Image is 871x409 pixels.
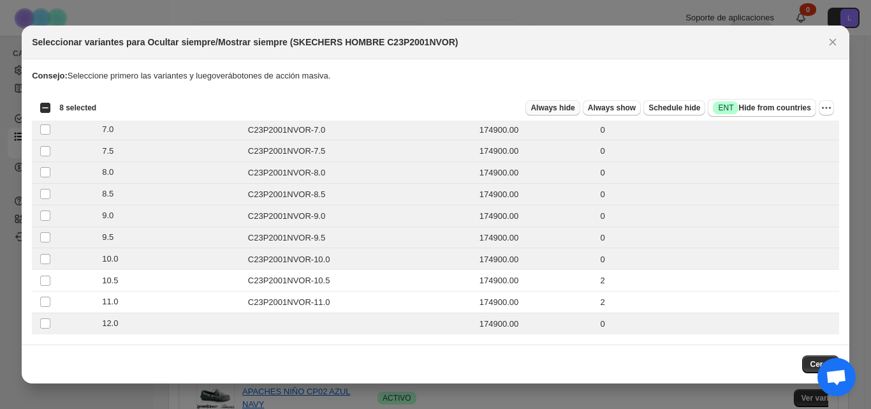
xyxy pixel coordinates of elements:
font: 174900.00 [479,232,518,242]
span: Always show [588,103,636,113]
font: verá [216,71,232,80]
font: C23P2001NVOR-7.5 [248,146,325,156]
font: Consejo: [32,71,68,80]
font: 10.0 [102,254,118,264]
font: 7.5 [102,146,113,156]
font: 2 [600,297,604,307]
font: 174900.00 [479,276,518,285]
font: 0 [600,319,604,329]
font: 0 [600,232,604,242]
font: C23P2001NVOR-9.0 [248,211,325,221]
font: 174900.00 [479,254,518,264]
font: 7.0 [102,124,113,134]
button: Always show [583,100,641,115]
font: 10.5 [102,276,118,285]
font: 174900.00 [479,168,518,177]
span: 8 selected [59,103,96,113]
button: Schedule hide [643,100,705,115]
span: Always hide [531,103,575,113]
font: 0 [600,211,604,221]
button: Cerca [802,355,838,373]
font: C23P2001NVOR-10.5 [248,276,330,285]
button: SuccessENTHide from countries [708,99,816,117]
font: 174900.00 [479,146,518,156]
font: C23P2001NVOR-11.0 [248,297,330,307]
a: Chat abierto [817,358,856,396]
button: Always hide [525,100,580,115]
font: 8.5 [102,189,113,198]
font: 174900.00 [479,211,518,221]
font: Seleccione primero las variantes y luego [68,71,216,80]
font: 0 [600,168,604,177]
font: 0 [600,124,604,134]
font: 2 [600,276,604,285]
font: 174900.00 [479,190,518,199]
span: Hide from countries [713,101,810,114]
font: C23P2001NVOR-7.0 [248,124,325,134]
font: 174900.00 [479,319,518,329]
font: C23P2001NVOR-10.0 [248,254,330,264]
font: 174900.00 [479,124,518,134]
font: 9.5 [102,232,113,242]
font: 9.0 [102,211,113,220]
font: C23P2001NVOR-8.0 [248,168,325,177]
font: 12.0 [102,318,118,328]
button: More actions [819,100,834,115]
font: 11.0 [102,297,118,306]
font: botones de acción masiva. [232,71,330,80]
span: Schedule hide [648,103,700,113]
span: ENT [718,103,733,113]
font: 0 [600,146,604,156]
button: Cerca [824,33,842,51]
font: 174900.00 [479,297,518,307]
font: Cerca [810,360,831,369]
font: C23P2001NVOR-8.5 [248,190,325,199]
font: Seleccionar variantes para Ocultar siempre/Mostrar siempre (SKECHERS HOMBRE C23P2001NVOR) [32,37,458,47]
font: 0 [600,190,604,199]
font: C23P2001NVOR-9.5 [248,232,325,242]
font: 8.0 [102,167,113,177]
font: 0 [600,254,604,264]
